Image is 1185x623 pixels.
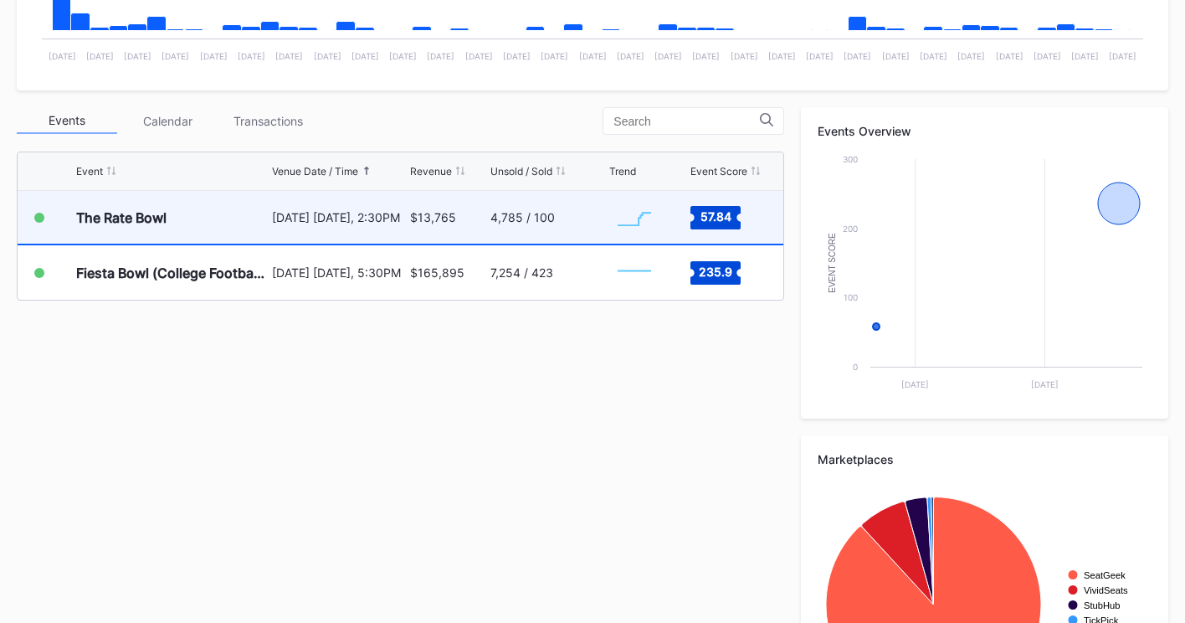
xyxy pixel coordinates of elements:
div: 4,785 / 100 [490,210,555,224]
text: VividSeats [1084,585,1128,595]
div: Venue Date / Time [272,165,358,178]
text: [DATE] [124,51,151,61]
text: SeatGeek [1084,570,1126,580]
div: [DATE] [DATE], 2:30PM [272,210,406,224]
text: [DATE] [465,51,493,61]
text: [DATE] [275,51,303,61]
input: Search [613,115,760,128]
text: [DATE] [200,51,228,61]
text: [DATE] [1031,379,1059,389]
text: [DATE] [654,51,682,61]
div: Revenue [410,165,452,178]
text: [DATE] [86,51,114,61]
text: [DATE] [957,51,985,61]
div: Marketplaces [818,452,1152,466]
text: [DATE] [427,51,454,61]
div: Calendar [117,108,218,134]
div: Event [76,165,103,178]
div: Unsold / Sold [490,165,552,178]
text: [DATE] [49,51,76,61]
div: $13,765 [410,210,456,224]
svg: Chart title [609,252,659,294]
div: Transactions [218,108,318,134]
text: [DATE] [617,51,644,61]
text: [DATE] [731,51,758,61]
text: 200 [843,224,858,234]
text: [DATE] [1034,51,1061,61]
text: [DATE] [314,51,341,61]
text: Event Score [828,233,837,293]
div: $165,895 [410,265,464,280]
text: StubHub [1084,600,1121,610]
div: [DATE] [DATE], 5:30PM [272,265,406,280]
text: [DATE] [351,51,379,61]
text: [DATE] [503,51,531,61]
text: [DATE] [882,51,910,61]
text: [DATE] [806,51,834,61]
div: Events [17,108,117,134]
text: [DATE] [238,51,265,61]
text: [DATE] [901,379,929,389]
text: [DATE] [541,51,568,61]
text: [DATE] [996,51,1023,61]
text: 300 [843,154,858,164]
svg: Chart title [818,151,1151,402]
text: 235.9 [699,264,732,278]
text: [DATE] [768,51,796,61]
text: 57.84 [700,209,731,223]
text: 0 [853,362,858,372]
div: Events Overview [818,124,1152,138]
svg: Chart title [609,197,659,239]
text: [DATE] [162,51,189,61]
div: 7,254 / 423 [490,265,553,280]
text: 100 [844,292,858,302]
text: [DATE] [579,51,607,61]
text: [DATE] [920,51,947,61]
div: Trend [609,165,636,178]
div: Fiesta Bowl (College Football Playoff Semifinals) [76,265,268,281]
text: [DATE] [1071,51,1099,61]
text: [DATE] [389,51,417,61]
div: The Rate Bowl [76,209,167,226]
text: [DATE] [692,51,720,61]
text: [DATE] [1109,51,1136,61]
div: Event Score [690,165,747,178]
text: [DATE] [844,51,871,61]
